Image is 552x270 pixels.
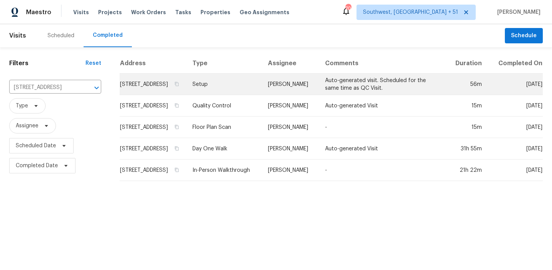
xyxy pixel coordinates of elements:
[446,138,488,160] td: 31h 55m
[120,53,186,74] th: Address
[9,59,85,67] h1: Filters
[85,59,101,67] div: Reset
[173,123,180,130] button: Copy Address
[200,8,230,16] span: Properties
[488,95,543,117] td: [DATE]
[319,95,446,117] td: Auto-generated Visit
[26,8,51,16] span: Maestro
[173,102,180,109] button: Copy Address
[98,8,122,16] span: Projects
[91,82,102,93] button: Open
[16,122,38,130] span: Assignee
[73,8,89,16] span: Visits
[494,8,540,16] span: [PERSON_NAME]
[120,160,186,181] td: [STREET_ADDRESS]
[262,53,319,74] th: Assignee
[120,138,186,160] td: [STREET_ADDRESS]
[186,95,262,117] td: Quality Control
[186,117,262,138] td: Floor Plan Scan
[446,95,488,117] td: 15m
[446,160,488,181] td: 21h 22m
[446,117,488,138] td: 15m
[16,102,28,110] span: Type
[262,117,319,138] td: [PERSON_NAME]
[186,74,262,95] td: Setup
[345,5,351,12] div: 708
[16,162,58,170] span: Completed Date
[446,53,488,74] th: Duration
[319,74,446,95] td: Auto-generated visit. Scheduled for the same time as QC Visit.
[120,117,186,138] td: [STREET_ADDRESS]
[175,10,191,15] span: Tasks
[363,8,458,16] span: Southwest, [GEOGRAPHIC_DATA] + 51
[319,117,446,138] td: -
[186,160,262,181] td: In-Person Walkthrough
[120,74,186,95] td: [STREET_ADDRESS]
[48,32,74,40] div: Scheduled
[173,81,180,87] button: Copy Address
[173,166,180,173] button: Copy Address
[240,8,289,16] span: Geo Assignments
[120,95,186,117] td: [STREET_ADDRESS]
[319,138,446,160] td: Auto-generated Visit
[488,53,543,74] th: Completed On
[488,74,543,95] td: [DATE]
[446,74,488,95] td: 56m
[9,82,80,94] input: Search for an address...
[262,95,319,117] td: [PERSON_NAME]
[488,117,543,138] td: [DATE]
[173,145,180,152] button: Copy Address
[319,53,446,74] th: Comments
[319,160,446,181] td: -
[16,142,56,150] span: Scheduled Date
[511,31,537,41] span: Schedule
[505,28,543,44] button: Schedule
[262,160,319,181] td: [PERSON_NAME]
[488,138,543,160] td: [DATE]
[488,160,543,181] td: [DATE]
[131,8,166,16] span: Work Orders
[262,138,319,160] td: [PERSON_NAME]
[93,31,123,39] div: Completed
[186,138,262,160] td: Day One Walk
[9,27,26,44] span: Visits
[186,53,262,74] th: Type
[262,74,319,95] td: [PERSON_NAME]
